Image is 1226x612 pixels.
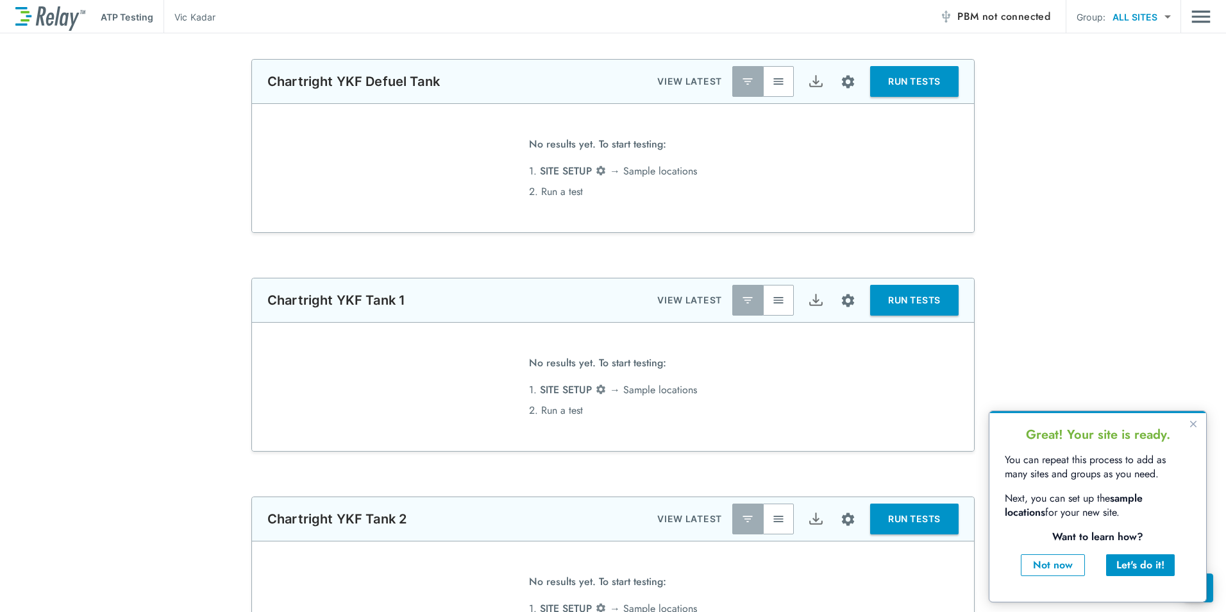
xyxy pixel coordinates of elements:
[939,10,952,23] img: Offline Icon
[529,380,697,400] li: 1. → Sample locations
[1191,4,1211,29] img: Drawer Icon
[870,66,959,97] button: RUN TESTS
[741,294,754,307] img: Latest
[870,285,959,316] button: RUN TESTS
[772,513,785,525] img: View All
[934,4,1055,30] button: PBM not connected
[741,75,754,88] img: Latest
[657,74,722,89] p: VIEW LATEST
[529,182,697,202] li: 2. Run a test
[267,293,405,308] p: Chartright YKF Tank 1
[989,411,1206,602] iframe: bubble
[800,66,831,97] button: Export
[529,134,666,161] span: No results yet. To start testing:
[540,164,592,178] span: SITE SETUP
[808,293,824,309] img: Export Icon
[870,504,959,534] button: RUN TESTS
[1077,10,1105,24] p: Group:
[741,513,754,525] img: Latest
[831,284,865,318] button: Site setup
[529,161,697,182] li: 1. → Sample locations
[267,511,407,527] p: Chartright YKF Tank 2
[657,511,722,527] p: VIEW LATEST
[267,74,440,89] p: Chartright YKF Defuel Tank
[101,10,153,24] p: ATP Testing
[831,502,865,536] button: Site setup
[808,74,824,90] img: Export Icon
[529,572,666,599] span: No results yet. To start testing:
[772,75,785,88] img: View All
[800,504,831,534] button: Export
[982,9,1050,24] span: not connected
[840,293,856,309] img: Settings Icon
[529,400,697,421] li: 2. Run a test
[800,285,831,316] button: Export
[1191,4,1211,29] button: Main menu
[840,511,856,527] img: Settings Icon
[957,8,1050,26] span: PBM
[595,384,607,395] img: Settings Icon
[15,3,85,31] img: LuminUltra Relay
[657,293,722,308] p: VIEW LATEST
[529,353,666,380] span: No results yet. To start testing:
[174,10,215,24] p: Vic Kadar
[808,511,824,527] img: Export Icon
[540,382,592,397] span: SITE SETUP
[840,74,856,90] img: Settings Icon
[595,165,607,176] img: Settings Icon
[831,65,865,99] button: Site setup
[772,294,785,307] img: View All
